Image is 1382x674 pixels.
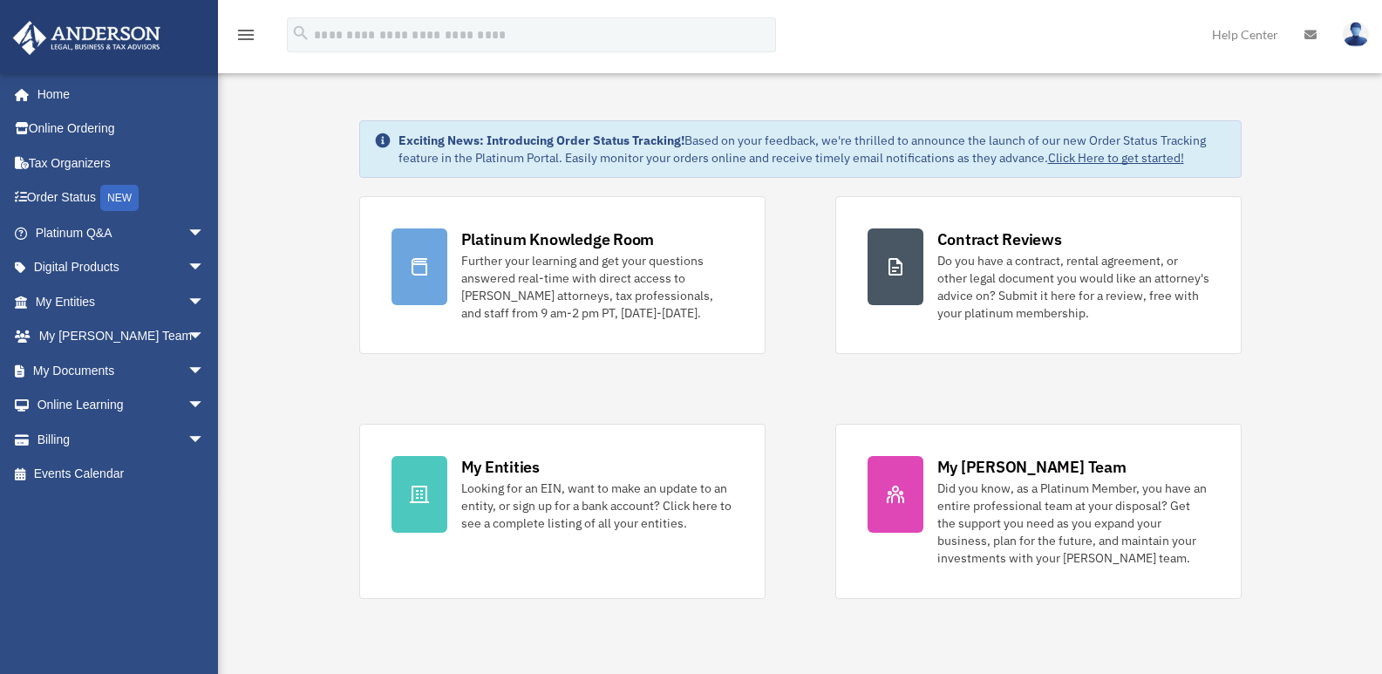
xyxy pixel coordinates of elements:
[937,252,1209,322] div: Do you have a contract, rental agreement, or other legal document you would like an attorney's ad...
[1048,150,1184,166] a: Click Here to get started!
[12,77,222,112] a: Home
[12,180,231,216] a: Order StatusNEW
[398,133,684,148] strong: Exciting News: Introducing Order Status Tracking!
[187,353,222,389] span: arrow_drop_down
[461,480,733,532] div: Looking for an EIN, want to make an update to an entity, or sign up for a bank account? Click her...
[12,353,231,388] a: My Documentsarrow_drop_down
[937,480,1209,567] div: Did you know, as a Platinum Member, you have an entire professional team at your disposal? Get th...
[835,196,1242,354] a: Contract Reviews Do you have a contract, rental agreement, or other legal document you would like...
[461,456,540,478] div: My Entities
[235,24,256,45] i: menu
[937,228,1062,250] div: Contract Reviews
[12,250,231,285] a: Digital Productsarrow_drop_down
[187,422,222,458] span: arrow_drop_down
[12,112,231,146] a: Online Ordering
[187,250,222,286] span: arrow_drop_down
[100,185,139,211] div: NEW
[937,456,1127,478] div: My [PERSON_NAME] Team
[12,215,231,250] a: Platinum Q&Aarrow_drop_down
[398,132,1227,167] div: Based on your feedback, we're thrilled to announce the launch of our new Order Status Tracking fe...
[12,146,231,180] a: Tax Organizers
[187,388,222,424] span: arrow_drop_down
[12,284,231,319] a: My Entitiesarrow_drop_down
[187,319,222,355] span: arrow_drop_down
[235,31,256,45] a: menu
[12,388,231,423] a: Online Learningarrow_drop_down
[461,252,733,322] div: Further your learning and get your questions answered real-time with direct access to [PERSON_NAM...
[12,457,231,492] a: Events Calendar
[8,21,166,55] img: Anderson Advisors Platinum Portal
[461,228,655,250] div: Platinum Knowledge Room
[359,196,766,354] a: Platinum Knowledge Room Further your learning and get your questions answered real-time with dire...
[12,319,231,354] a: My [PERSON_NAME] Teamarrow_drop_down
[1343,22,1369,47] img: User Pic
[187,215,222,251] span: arrow_drop_down
[187,284,222,320] span: arrow_drop_down
[12,422,231,457] a: Billingarrow_drop_down
[835,424,1242,599] a: My [PERSON_NAME] Team Did you know, as a Platinum Member, you have an entire professional team at...
[291,24,310,43] i: search
[359,424,766,599] a: My Entities Looking for an EIN, want to make an update to an entity, or sign up for a bank accoun...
